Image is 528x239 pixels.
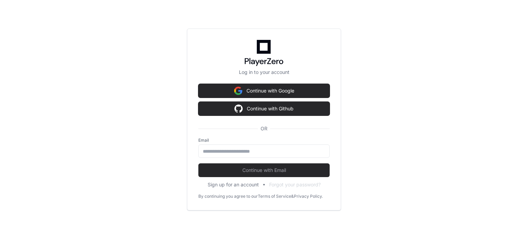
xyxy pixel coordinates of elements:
[208,181,259,188] button: Sign up for an account
[198,102,330,116] button: Continue with Github
[234,84,242,98] img: Sign in with google
[198,163,330,177] button: Continue with Email
[198,167,330,174] span: Continue with Email
[198,194,258,199] div: By continuing you agree to our
[269,181,321,188] button: Forgot your password?
[198,84,330,98] button: Continue with Google
[294,194,323,199] a: Privacy Policy.
[198,69,330,76] p: Log in to your account
[258,125,270,132] span: OR
[234,102,243,116] img: Sign in with google
[198,138,330,143] label: Email
[258,194,291,199] a: Terms of Service
[291,194,294,199] div: &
